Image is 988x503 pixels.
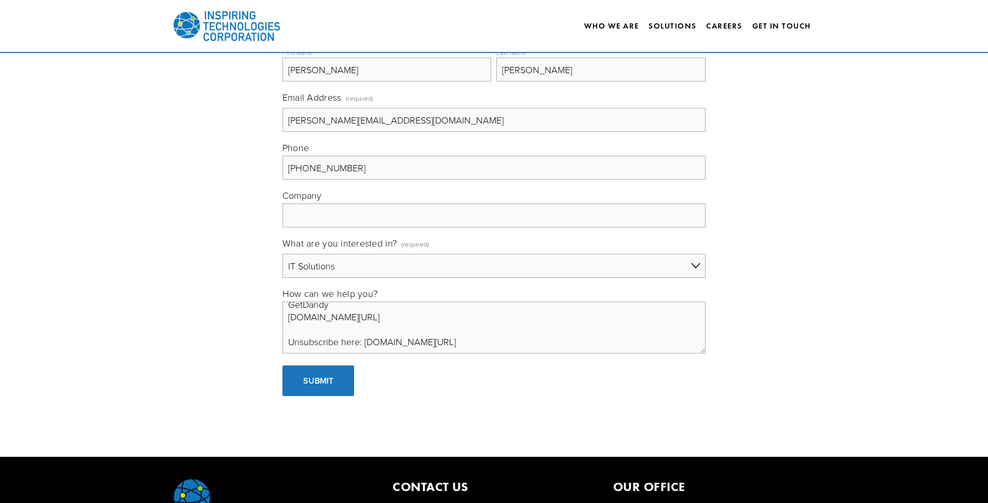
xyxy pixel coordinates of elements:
[282,302,706,354] textarea: "Inspiring Technologies Corp., Leads for Inspiring Technologies Corp. are being missed on [PHONE_...
[282,189,322,201] span: Company
[282,365,354,396] button: SubmitSubmit
[282,254,706,278] select: What are you interested in?
[752,17,811,35] a: Get In Touch
[172,3,281,49] img: Inspiring Technologies Corp – A Building Technologies Company
[303,375,333,387] span: Submit
[648,21,697,31] a: Solutions
[401,237,429,252] span: (required)
[393,479,468,494] strong: CONTACT US
[706,17,742,35] a: Careers
[282,237,397,249] span: What are you interested in?
[584,17,639,35] a: Who We Are
[282,287,377,300] span: How can we help you?
[282,91,342,103] span: Email Address
[282,141,309,154] span: Phone
[346,91,374,106] span: (required)
[613,479,685,494] strong: OUR OFFICE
